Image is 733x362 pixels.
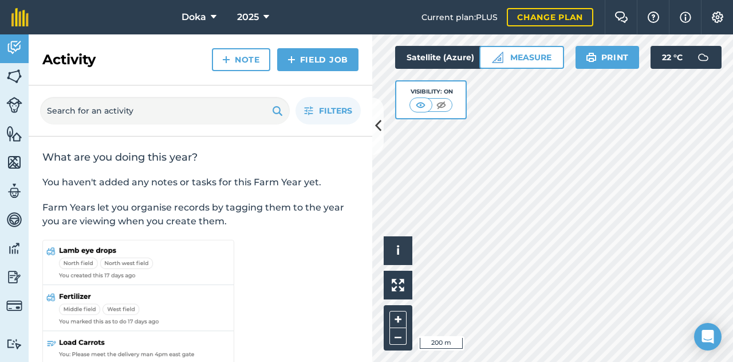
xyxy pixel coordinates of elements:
[692,46,715,69] img: svg+xml;base64,PD94bWwgdmVyc2lvbj0iMS4wIiBlbmNvZGluZz0idXRmLTgiPz4KPCEtLSBHZW5lcmF0b3I6IEFkb2JlIE...
[319,104,352,117] span: Filters
[662,46,683,69] span: 22 ° C
[507,8,593,26] a: Change plan
[711,11,724,23] img: A cog icon
[6,182,22,200] img: svg+xml;base64,PD94bWwgdmVyc2lvbj0iMS4wIiBlbmNvZGluZz0idXRmLTgiPz4KPCEtLSBHZW5lcmF0b3I6IEFkb2JlIE...
[389,311,407,328] button: +
[237,10,259,24] span: 2025
[409,87,453,96] div: Visibility: On
[6,268,22,286] img: svg+xml;base64,PD94bWwgdmVyc2lvbj0iMS4wIiBlbmNvZGluZz0idXRmLTgiPz4KPCEtLSBHZW5lcmF0b3I6IEFkb2JlIE...
[11,8,29,26] img: fieldmargin Logo
[479,46,564,69] button: Measure
[6,338,22,349] img: svg+xml;base64,PD94bWwgdmVyc2lvbj0iMS4wIiBlbmNvZGluZz0idXRmLTgiPz4KPCEtLSBHZW5lcmF0b3I6IEFkb2JlIE...
[396,243,400,258] span: i
[42,176,358,189] p: You haven't added any notes or tasks for this Farm Year yet.
[6,154,22,171] img: svg+xml;base64,PHN2ZyB4bWxucz0iaHR0cDovL3d3dy53My5vcmcvMjAwMC9zdmciIHdpZHRoPSI1NiIgaGVpZ2h0PSI2MC...
[647,11,660,23] img: A question mark icon
[182,10,206,24] span: Doka
[6,39,22,56] img: svg+xml;base64,PD94bWwgdmVyc2lvbj0iMS4wIiBlbmNvZGluZz0idXRmLTgiPz4KPCEtLSBHZW5lcmF0b3I6IEFkb2JlIE...
[6,68,22,85] img: svg+xml;base64,PHN2ZyB4bWxucz0iaHR0cDovL3d3dy53My5vcmcvMjAwMC9zdmciIHdpZHRoPSI1NiIgaGVpZ2h0PSI2MC...
[42,50,96,69] h2: Activity
[389,328,407,345] button: –
[212,48,270,71] a: Note
[434,99,448,111] img: svg+xml;base64,PHN2ZyB4bWxucz0iaHR0cDovL3d3dy53My5vcmcvMjAwMC9zdmciIHdpZHRoPSI1MCIgaGVpZ2h0PSI0MC...
[6,97,22,113] img: svg+xml;base64,PD94bWwgdmVyc2lvbj0iMS4wIiBlbmNvZGluZz0idXRmLTgiPz4KPCEtLSBHZW5lcmF0b3I6IEFkb2JlIE...
[295,97,361,124] button: Filters
[222,53,230,67] img: svg+xml;base64,PHN2ZyB4bWxucz0iaHR0cDovL3d3dy53My5vcmcvMjAwMC9zdmciIHdpZHRoPSIxNCIgaGVpZ2h0PSIyNC...
[413,99,428,111] img: svg+xml;base64,PHN2ZyB4bWxucz0iaHR0cDovL3d3dy53My5vcmcvMjAwMC9zdmciIHdpZHRoPSI1MCIgaGVpZ2h0PSI0MC...
[42,150,358,164] h2: What are you doing this year?
[40,97,290,124] input: Search for an activity
[576,46,640,69] button: Print
[6,240,22,257] img: svg+xml;base64,PD94bWwgdmVyc2lvbj0iMS4wIiBlbmNvZGluZz0idXRmLTgiPz4KPCEtLSBHZW5lcmF0b3I6IEFkb2JlIE...
[272,104,283,118] img: svg+xml;base64,PHN2ZyB4bWxucz0iaHR0cDovL3d3dy53My5vcmcvMjAwMC9zdmciIHdpZHRoPSIxOSIgaGVpZ2h0PSIyNC...
[651,46,722,69] button: 22 °C
[492,52,503,63] img: Ruler icon
[392,279,404,291] img: Four arrows, one pointing top left, one top right, one bottom right and the last bottom left
[694,323,722,351] div: Open Intercom Messenger
[384,236,412,265] button: i
[277,48,358,71] a: Field Job
[6,211,22,228] img: svg+xml;base64,PD94bWwgdmVyc2lvbj0iMS4wIiBlbmNvZGluZz0idXRmLTgiPz4KPCEtLSBHZW5lcmF0b3I6IEFkb2JlIE...
[680,10,691,24] img: svg+xml;base64,PHN2ZyB4bWxucz0iaHR0cDovL3d3dy53My5vcmcvMjAwMC9zdmciIHdpZHRoPSIxNyIgaGVpZ2h0PSIxNy...
[6,125,22,142] img: svg+xml;base64,PHN2ZyB4bWxucz0iaHR0cDovL3d3dy53My5vcmcvMjAwMC9zdmciIHdpZHRoPSI1NiIgaGVpZ2h0PSI2MC...
[287,53,295,67] img: svg+xml;base64,PHN2ZyB4bWxucz0iaHR0cDovL3d3dy53My5vcmcvMjAwMC9zdmciIHdpZHRoPSIxNCIgaGVpZ2h0PSIyNC...
[42,201,358,228] p: Farm Years let you organise records by tagging them to the year you are viewing when you create t...
[395,46,505,69] button: Satellite (Azure)
[421,11,498,24] span: Current plan : PLUS
[614,11,628,23] img: Two speech bubbles overlapping with the left bubble in the forefront
[586,50,597,64] img: svg+xml;base64,PHN2ZyB4bWxucz0iaHR0cDovL3d3dy53My5vcmcvMjAwMC9zdmciIHdpZHRoPSIxOSIgaGVpZ2h0PSIyNC...
[6,298,22,314] img: svg+xml;base64,PD94bWwgdmVyc2lvbj0iMS4wIiBlbmNvZGluZz0idXRmLTgiPz4KPCEtLSBHZW5lcmF0b3I6IEFkb2JlIE...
